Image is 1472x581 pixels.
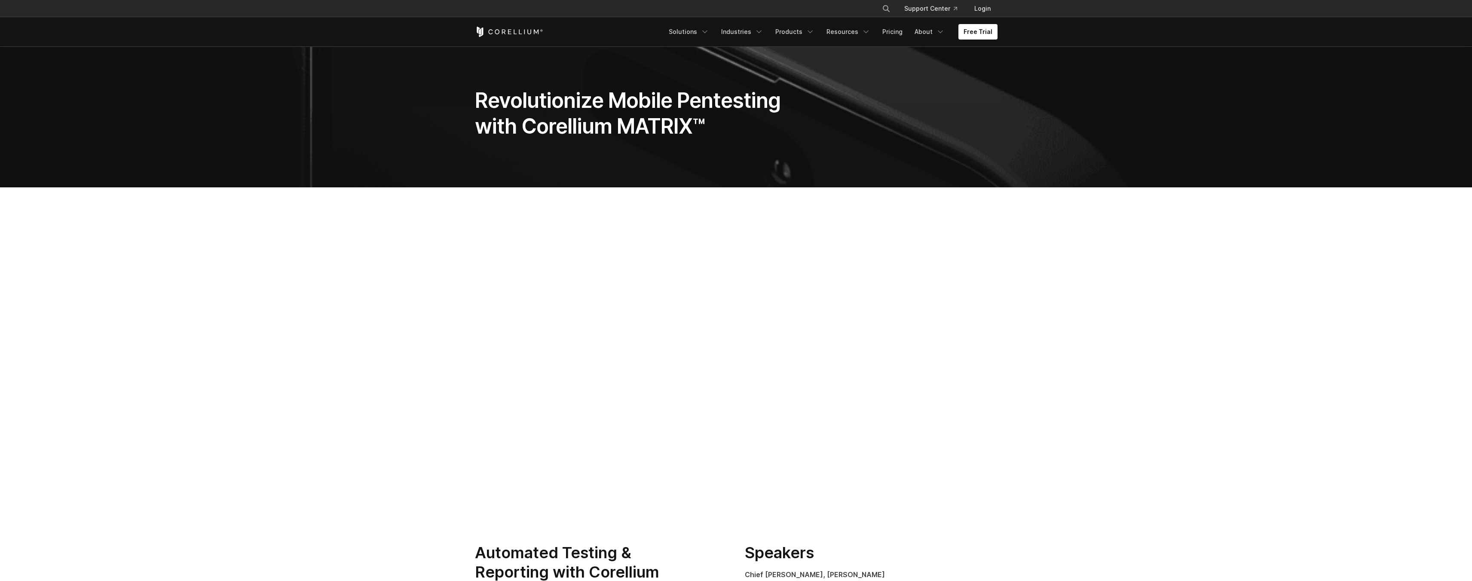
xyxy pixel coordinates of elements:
[909,24,950,40] a: About
[664,24,998,40] div: Navigation Menu
[878,1,894,16] button: Search
[716,24,768,40] a: Industries
[967,1,998,16] a: Login
[770,24,820,40] a: Products
[475,88,817,139] h1: Revolutionize Mobile Pentesting with Corellium MATRIX™
[821,24,875,40] a: Resources
[475,27,543,37] a: Corellium Home
[745,543,998,563] h2: Speakers
[664,24,714,40] a: Solutions
[745,570,885,579] strong: Chief [PERSON_NAME], [PERSON_NAME]
[872,1,998,16] div: Navigation Menu
[897,1,964,16] a: Support Center
[475,215,998,509] iframe: HubSpot Video
[877,24,908,40] a: Pricing
[958,24,998,40] a: Free Trial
